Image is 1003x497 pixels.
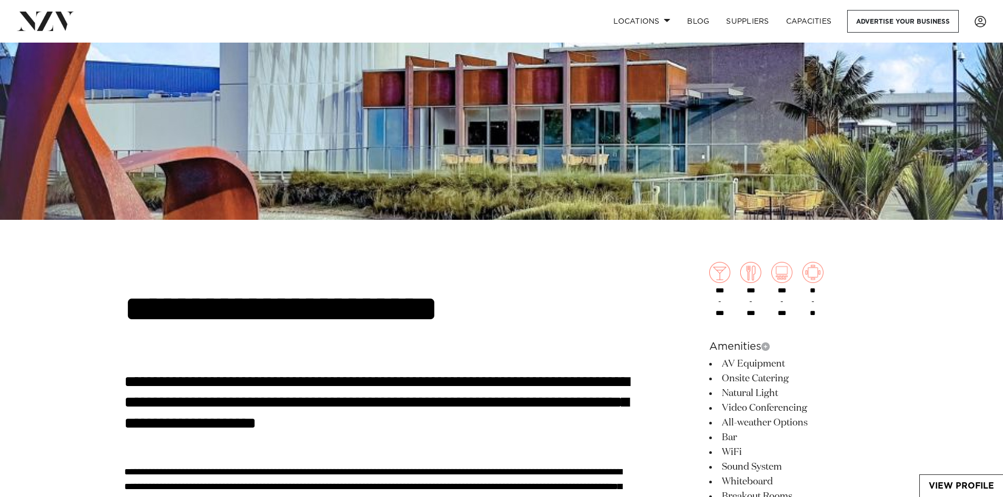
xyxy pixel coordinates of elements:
a: SUPPLIERS [718,10,777,33]
li: Whiteboard [709,474,881,489]
li: AV Equipment [709,357,881,371]
li: WiFi [709,445,881,460]
a: Locations [605,10,679,33]
h6: Amenities [709,339,881,354]
div: - [740,262,761,318]
img: dining.png [740,262,761,283]
img: meeting.png [802,262,823,283]
div: - [802,262,823,318]
li: Natural Light [709,386,881,401]
img: cocktail.png [709,262,730,283]
div: - [709,262,730,318]
li: Sound System [709,460,881,474]
a: View Profile [920,475,1003,497]
img: nzv-logo.png [17,12,74,31]
li: Onsite Catering [709,371,881,386]
a: BLOG [679,10,718,33]
li: Bar [709,430,881,445]
a: Capacities [778,10,840,33]
div: - [771,262,792,318]
li: Video Conferencing [709,401,881,415]
a: Advertise your business [847,10,959,33]
img: theatre.png [771,262,792,283]
li: All-weather Options [709,415,881,430]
